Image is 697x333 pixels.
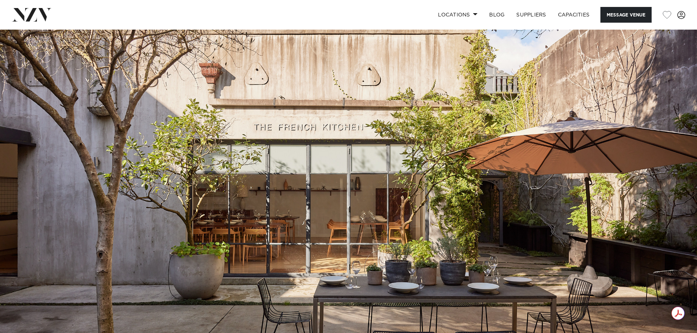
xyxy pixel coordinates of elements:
[432,7,483,23] a: Locations
[12,8,52,21] img: nzv-logo.png
[510,7,552,23] a: SUPPLIERS
[552,7,596,23] a: Capacities
[600,7,652,23] button: Message Venue
[483,7,510,23] a: BLOG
